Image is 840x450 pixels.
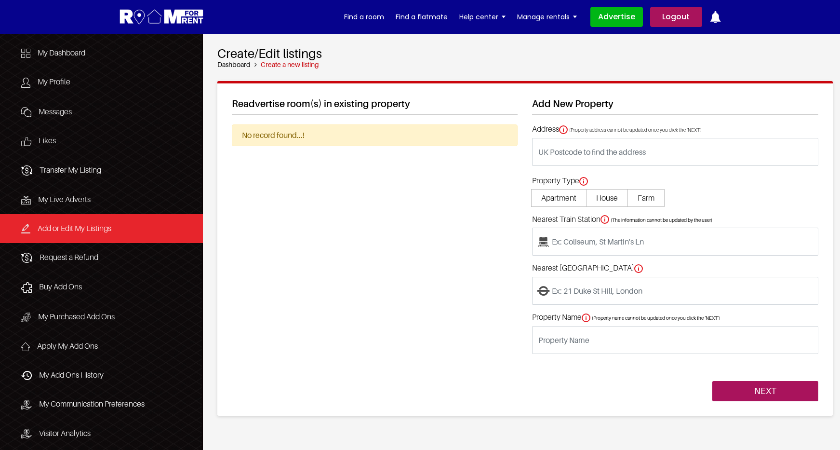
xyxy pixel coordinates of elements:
[532,98,818,115] h2: Add New Property
[21,49,30,58] img: Icon
[21,253,32,263] img: Icon
[532,263,643,273] label: Nearest [GEOGRAPHIC_DATA]
[38,48,85,57] span: My Dashboard
[532,138,818,166] input: UK Postcode to find the address
[582,314,590,322] img: info.svg
[21,196,31,205] img: Icon
[532,313,590,322] label: Property Name
[396,10,448,24] a: Find a flatmate
[600,215,609,224] img: info.svg
[344,10,384,24] a: Find a room
[709,11,721,23] img: ic-notification
[232,98,518,115] h2: Readvertise room(s) in existing property
[217,46,833,61] h2: Create/Edit listings
[21,282,32,293] img: Icon
[586,189,628,207] span: House
[21,78,30,88] img: Icon
[532,326,818,354] input: Property Name
[611,217,712,223] span: (The information cannot be updated by the user)
[21,224,30,233] img: Icon
[532,277,818,305] input: Ex: 21 Duke St Hill, London
[532,176,588,186] label: Property Type
[634,264,643,273] img: info.svg
[21,400,32,409] img: Icon
[21,137,31,146] img: Icon
[217,60,251,68] a: Dashboard
[38,223,111,233] span: Add or Edit My Listings
[39,282,82,291] span: Buy Add Ons
[38,312,115,321] span: My Purchased Add Ons
[40,252,98,262] span: Request a Refund
[627,189,665,207] span: Farm
[40,165,101,175] span: Transfer My Listing
[712,381,818,401] input: NEXT
[21,429,32,438] img: Icon
[650,7,702,27] a: Logout
[39,399,145,409] span: My Communication Preferences
[517,10,577,24] a: Manage rentals
[532,124,702,134] label: Address
[251,61,319,69] li: Create a new listing
[531,189,587,207] span: Apartment
[232,124,518,146] div: No record found...!
[21,371,32,380] img: Icon
[39,370,104,380] span: My Add Ons History
[21,165,32,176] img: Icon
[459,10,506,24] a: Help center
[21,342,30,351] img: Icon
[37,341,98,351] span: Apply My Add Ons
[38,194,91,204] span: My Live Adverts
[590,7,643,27] a: Advertise
[217,61,833,69] nav: breadcrumb
[39,107,72,116] span: Messages
[119,8,204,26] img: Logo for Room for Rent, featuring a welcoming design with a house icon and modern typography
[532,228,818,256] input: Ex: Coliseum, St Martin's Ln
[592,315,720,321] span: (Property name cannot be updated once you click the ‘NEXT’)
[559,125,568,134] img: info.svg
[21,313,31,322] img: Icon
[38,77,70,86] span: My Profile
[532,215,609,224] label: Nearest Train Station
[39,428,91,438] span: Visitor Analytics
[569,127,702,133] span: (Property address cannot be updated once you click the ‘NEXT')
[579,177,588,186] img: info.svg
[21,107,31,117] img: Icon
[39,136,56,145] span: Likes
